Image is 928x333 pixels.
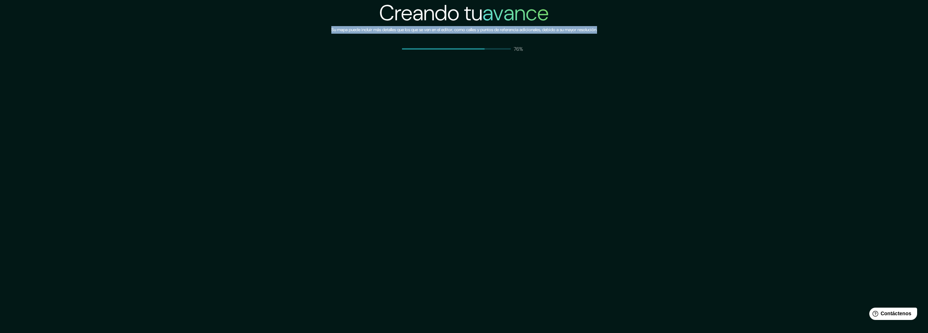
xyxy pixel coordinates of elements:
[863,305,920,325] iframe: Lanzador de widgets de ayuda
[331,27,597,33] font: Su mapa puede incluir más detalles que los que se ven en el editor, como calles y puntos de refer...
[514,46,523,52] font: 76%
